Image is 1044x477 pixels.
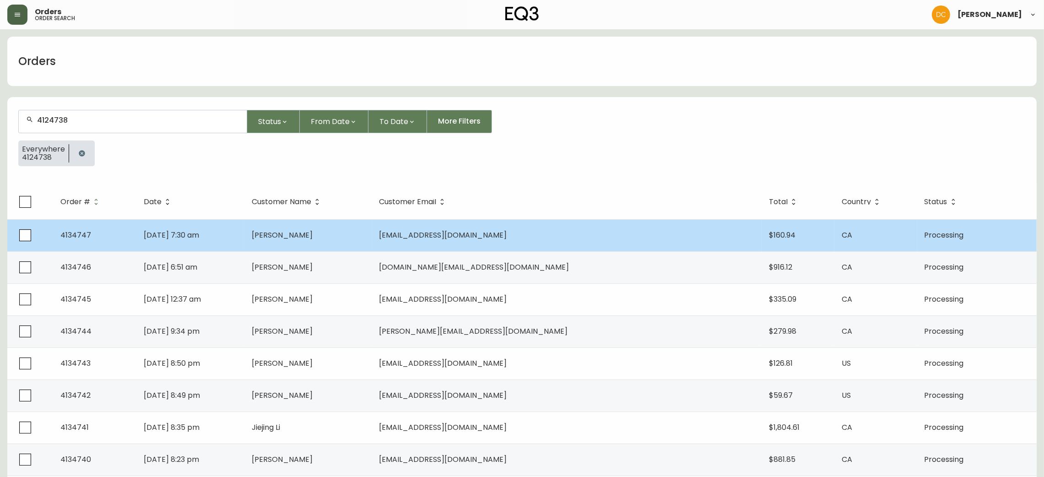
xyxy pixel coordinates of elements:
span: [PERSON_NAME] [252,358,313,369]
span: 4134741 [60,422,89,433]
img: logo [505,6,539,21]
span: CA [842,230,852,240]
span: [DATE] 9:34 pm [144,326,200,336]
span: [DATE] 8:23 pm [144,454,199,465]
span: [PERSON_NAME] [252,262,313,272]
span: US [842,358,851,369]
span: Processing [925,230,964,240]
span: CA [842,422,852,433]
span: [DATE] 8:35 pm [144,422,200,433]
button: Status [247,110,300,133]
span: Everywhere [22,145,65,153]
span: Country [842,199,871,205]
span: [DATE] 8:49 pm [144,390,200,401]
span: Processing [925,422,964,433]
button: To Date [368,110,427,133]
span: [DOMAIN_NAME][EMAIL_ADDRESS][DOMAIN_NAME] [379,262,569,272]
span: $126.81 [769,358,793,369]
span: Date [144,199,162,205]
span: [EMAIL_ADDRESS][DOMAIN_NAME] [379,390,507,401]
span: [EMAIL_ADDRESS][DOMAIN_NAME] [379,422,507,433]
span: 4134745 [60,294,91,304]
span: Customer Email [379,199,436,205]
span: [EMAIL_ADDRESS][DOMAIN_NAME] [379,358,507,369]
span: Processing [925,454,964,465]
input: Search [37,116,239,125]
span: CA [842,262,852,272]
span: [EMAIL_ADDRESS][DOMAIN_NAME] [379,294,507,304]
h1: Orders [18,54,56,69]
span: $335.09 [769,294,796,304]
span: Customer Name [252,199,311,205]
h5: order search [35,16,75,21]
span: $881.85 [769,454,795,465]
span: [DATE] 8:50 pm [144,358,200,369]
span: Status [925,198,959,206]
span: Date [144,198,173,206]
span: 4134740 [60,454,91,465]
span: $279.98 [769,326,796,336]
span: Country [842,198,883,206]
span: More Filters [438,116,481,126]
span: Jiejing Li [252,422,280,433]
span: CA [842,454,852,465]
span: Order # [60,199,90,205]
span: Processing [925,358,964,369]
span: 4134746 [60,262,91,272]
span: Status [258,116,281,127]
span: [PERSON_NAME] [252,230,313,240]
span: CA [842,294,852,304]
span: [PERSON_NAME] [252,294,313,304]
span: 4134747 [60,230,91,240]
span: Total [769,198,800,206]
button: From Date [300,110,368,133]
span: 4134742 [60,390,91,401]
span: $916.12 [769,262,792,272]
span: Total [769,199,788,205]
span: Orders [35,8,61,16]
span: Processing [925,390,964,401]
span: [PERSON_NAME] [957,11,1022,18]
span: US [842,390,851,401]
span: [EMAIL_ADDRESS][DOMAIN_NAME] [379,230,507,240]
span: $160.94 [769,230,795,240]
span: Status [925,199,947,205]
span: [PERSON_NAME] [252,454,313,465]
span: [EMAIL_ADDRESS][DOMAIN_NAME] [379,454,507,465]
span: [DATE] 12:37 am [144,294,201,304]
span: To Date [379,116,408,127]
span: Order # [60,198,102,206]
span: [PERSON_NAME] [252,390,313,401]
button: More Filters [427,110,492,133]
span: [DATE] 7:30 am [144,230,199,240]
span: $1,804.61 [769,422,800,433]
span: Customer Email [379,198,448,206]
span: $59.67 [769,390,793,401]
span: [PERSON_NAME][EMAIL_ADDRESS][DOMAIN_NAME] [379,326,568,336]
span: Processing [925,326,964,336]
span: [DATE] 6:51 am [144,262,197,272]
span: 4134743 [60,358,91,369]
span: Customer Name [252,198,323,206]
span: CA [842,326,852,336]
span: 4134744 [60,326,92,336]
img: 7eb451d6983258353faa3212700b340b [932,5,950,24]
span: From Date [311,116,350,127]
span: 4124738 [22,153,65,162]
span: Processing [925,294,964,304]
span: Processing [925,262,964,272]
span: [PERSON_NAME] [252,326,313,336]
